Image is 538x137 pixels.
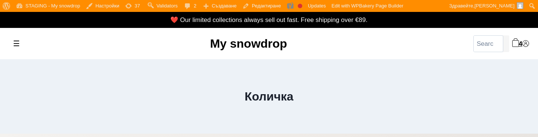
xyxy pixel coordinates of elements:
input: Search [473,35,503,52]
label: Toggle mobile menu [9,36,24,51]
div: Focus keyphrase not set [298,4,302,8]
a: 4 [512,39,522,49]
a: My snowdrop [210,37,287,50]
span: 4 [519,39,522,49]
h1: Количка [245,87,294,105]
span: [PERSON_NAME] [474,3,514,9]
